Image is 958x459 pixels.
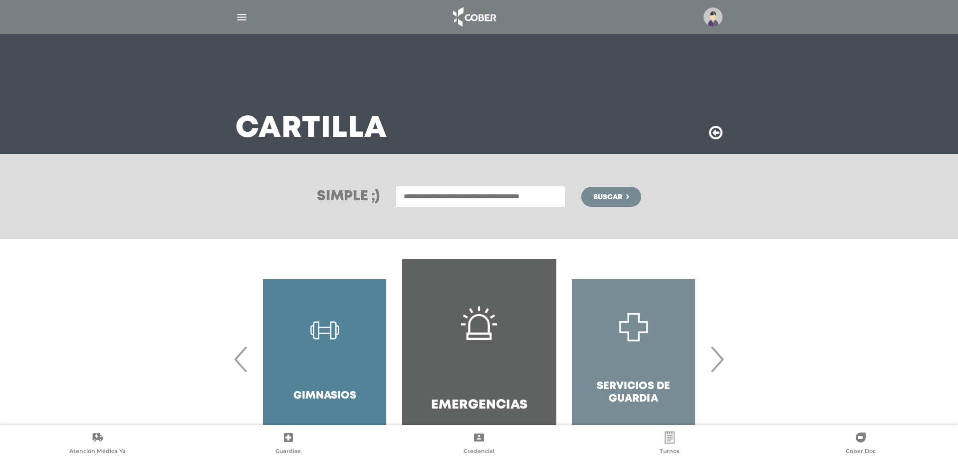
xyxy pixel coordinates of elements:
span: Buscar [593,194,622,201]
img: Cober_menu-lines-white.svg [236,11,248,23]
a: Atención Médica Ya [2,432,193,457]
a: Turnos [574,432,765,457]
span: Previous [232,332,251,386]
span: Turnos [660,448,680,457]
h4: Emergencias [431,398,527,413]
a: Guardias [193,432,383,457]
span: Guardias [275,448,301,457]
img: profile-placeholder.svg [704,7,722,26]
a: Credencial [384,432,574,457]
a: Cober Doc [765,432,956,457]
span: Cober Doc [846,448,876,457]
h3: Simple ;) [317,190,380,204]
span: Credencial [464,448,494,457]
button: Buscar [581,187,641,207]
span: Next [707,332,726,386]
a: Emergencias [402,259,556,459]
img: logo_cober_home-white.png [448,5,500,29]
span: Atención Médica Ya [69,448,126,457]
h3: Cartilla [236,116,387,142]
